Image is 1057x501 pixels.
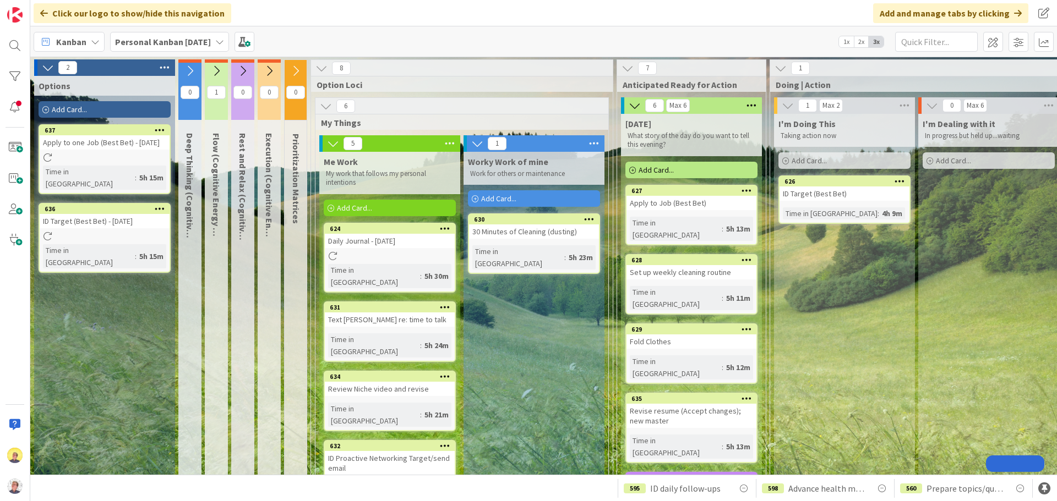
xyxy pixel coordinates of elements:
div: 625 [626,473,756,483]
img: Visit kanbanzone.com [7,7,23,23]
div: Apply to one Job (Best Bet) - [DATE] [40,135,170,150]
div: 637 [40,125,170,135]
span: Advance health metrics module in CSM D2D [788,482,867,495]
div: 5h 13m [723,441,753,453]
img: JW [7,448,23,463]
span: 0 [286,86,305,99]
span: : [420,270,422,282]
span: : [135,250,137,262]
div: Text [PERSON_NAME] re: time to talk [325,312,455,327]
span: Prioritization Matrices [291,134,302,224]
img: avatar [7,478,23,494]
div: ID Proactive Networking Target/send email [325,451,455,475]
span: Kanban [56,35,86,48]
span: Add Card... [337,203,372,213]
div: 560 [900,483,922,493]
div: 626ID Target (Best Bet) [780,177,909,201]
div: 628 [626,255,756,265]
span: Option Loci [317,79,599,90]
div: 635 [631,395,756,403]
div: 5h 21m [422,409,451,421]
span: 2x [854,36,869,47]
div: Max 6 [669,103,686,108]
div: 5h 11m [723,292,753,304]
span: 2 [58,61,77,74]
div: Time in [GEOGRAPHIC_DATA] [630,286,722,310]
b: Personal Kanban [DATE] [115,36,211,47]
span: Me Work [324,156,358,167]
span: ID daily follow-ups [650,482,721,495]
div: 631Text [PERSON_NAME] re: time to talk [325,302,455,327]
div: Time in [GEOGRAPHIC_DATA] [630,355,722,379]
div: 630 [474,216,599,223]
div: 5h 15m [137,172,166,184]
div: 5h 15m [137,250,166,262]
span: : [722,361,723,373]
span: My Things [321,117,595,128]
span: Anticipated Ready for Action [623,79,752,90]
div: Click our logo to show/hide this navigation [34,3,231,23]
div: 632 [330,442,455,450]
div: 629 [626,324,756,334]
span: 1x [839,36,854,47]
div: Review Niche video and revise [325,382,455,396]
p: In progress but held up...waiting [925,131,1053,140]
div: 626 [784,178,909,185]
div: ID Target (Best Bet) - [DATE] [40,214,170,228]
div: 635 [626,394,756,404]
span: 5 [344,137,362,150]
span: 6 [336,100,355,113]
span: Deep Thinking (Cognitive Energy H) [184,133,195,275]
div: 634 [330,373,455,381]
span: Execution (Cognitive Energy L-M) [264,133,275,318]
span: Add Card... [792,156,827,166]
div: 5h 24m [422,339,451,351]
span: : [722,441,723,453]
div: 5h 12m [723,361,753,373]
div: Time in [GEOGRAPHIC_DATA] [472,245,564,269]
div: 627Apply to Job (Best Bet) [626,186,756,210]
span: : [878,207,879,219]
div: 636 [40,204,170,214]
span: 0 [233,86,252,99]
div: Time in [GEOGRAPHIC_DATA] [328,264,420,288]
span: Add Card... [936,156,971,166]
span: Worky Work of mine [468,156,548,167]
span: I'm Doing This [778,118,836,129]
div: 30 Minutes of Cleaning (dusting) [469,224,599,239]
div: 624 [325,224,455,234]
div: 632 [325,441,455,451]
span: Options [39,80,70,91]
div: Time in [GEOGRAPHIC_DATA] [630,434,722,459]
div: Apply to Job (Best Bet) [626,196,756,210]
span: 3x [869,36,884,47]
p: Work for others or maintenance [470,169,598,178]
span: Add Card... [481,194,516,203]
span: : [420,339,422,351]
div: 628 [631,256,756,264]
span: 0 [181,86,199,99]
div: 634Review Niche video and revise [325,372,455,396]
span: 8 [332,62,351,75]
div: Max 6 [967,103,984,108]
span: 6 [645,99,664,112]
div: ID Target (Best Bet) [780,186,909,201]
div: 598 [762,483,784,493]
span: Prepare topics/questions for for info interview call with [PERSON_NAME] at CultureAmp [927,482,1005,495]
span: 7 [638,62,657,75]
p: What story of the day do you want to tell this evening? [628,131,755,150]
div: 632ID Proactive Networking Target/send email [325,441,455,475]
div: 595 [624,483,646,493]
div: 629Fold Clothes [626,324,756,349]
span: 0 [942,99,961,112]
div: Time in [GEOGRAPHIC_DATA] [43,166,135,190]
div: Time in [GEOGRAPHIC_DATA] [43,244,135,268]
div: 635Revise resume (Accept changes); new master [626,394,756,428]
div: Max 2 [822,103,840,108]
span: Flow (Cognitive Energy M-H) [211,133,222,247]
span: : [420,409,422,421]
span: Add Card... [52,104,87,114]
span: Add Card... [639,165,674,175]
p: Taking action now [781,131,908,140]
div: Time in [GEOGRAPHIC_DATA] [783,207,878,219]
